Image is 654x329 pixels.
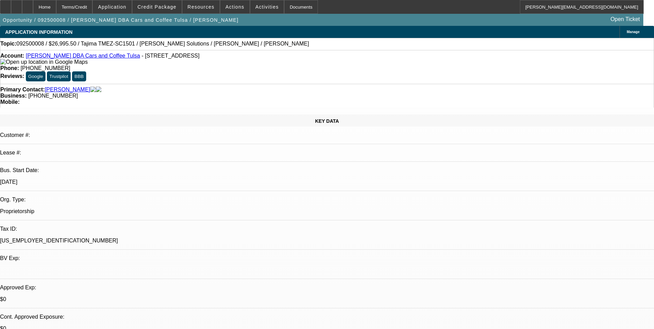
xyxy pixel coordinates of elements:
[28,93,78,99] span: [PHONE_NUMBER]
[26,71,46,81] button: Google
[3,17,239,23] span: Opportunity / 092500008 / [PERSON_NAME] DBA Cars and Coffee Tulsa / [PERSON_NAME]
[250,0,284,13] button: Activities
[26,53,140,59] a: [PERSON_NAME] DBA Cars and Coffee Tulsa
[21,65,70,71] span: [PHONE_NUMBER]
[315,118,339,124] span: KEY DATA
[0,53,24,59] strong: Account:
[608,13,643,25] a: Open Ticket
[0,93,27,99] strong: Business:
[96,87,101,93] img: linkedin-icon.png
[0,59,88,65] a: View Google Maps
[0,73,24,79] strong: Reviews:
[0,41,17,47] strong: Topic:
[138,4,177,10] span: Credit Package
[47,71,70,81] button: Trustpilot
[93,0,131,13] button: Application
[0,65,19,71] strong: Phone:
[5,29,72,35] span: APPLICATION INFORMATION
[0,59,88,65] img: Open up location in Google Maps
[17,41,309,47] span: 092500008 / $26,995.50 / Tajima TMEZ-SC1501 / [PERSON_NAME] Solutions / [PERSON_NAME] / [PERSON_N...
[98,4,126,10] span: Application
[225,4,244,10] span: Actions
[627,30,640,34] span: Manage
[0,87,45,93] strong: Primary Contact:
[188,4,214,10] span: Resources
[255,4,279,10] span: Activities
[182,0,220,13] button: Resources
[142,53,200,59] span: - [STREET_ADDRESS]
[72,71,86,81] button: BBB
[0,99,20,105] strong: Mobile:
[220,0,250,13] button: Actions
[132,0,182,13] button: Credit Package
[90,87,96,93] img: facebook-icon.png
[45,87,90,93] a: [PERSON_NAME]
